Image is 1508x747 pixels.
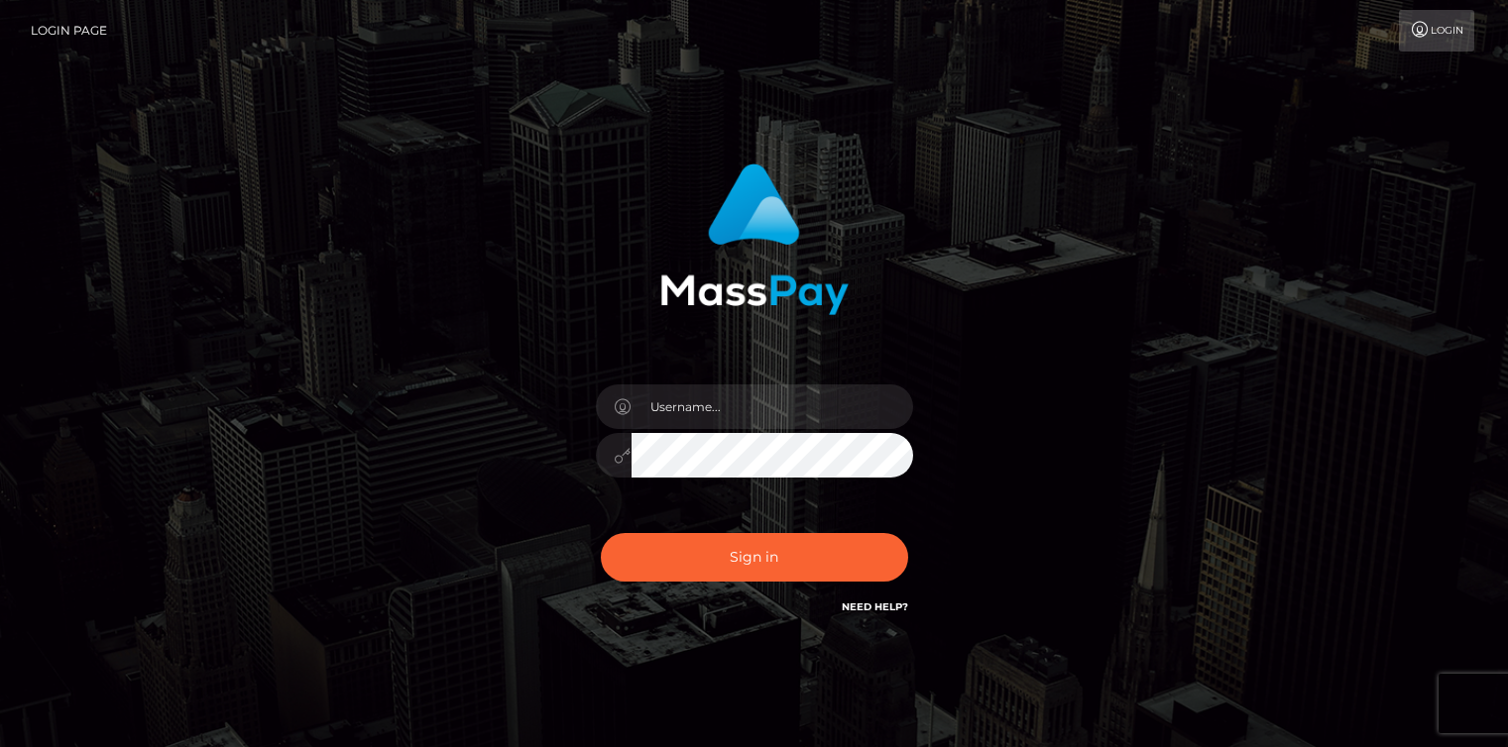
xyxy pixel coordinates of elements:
[31,10,107,52] a: Login Page
[842,600,908,613] a: Need Help?
[660,163,849,315] img: MassPay Login
[632,384,913,429] input: Username...
[1399,10,1474,52] a: Login
[601,533,908,582] button: Sign in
